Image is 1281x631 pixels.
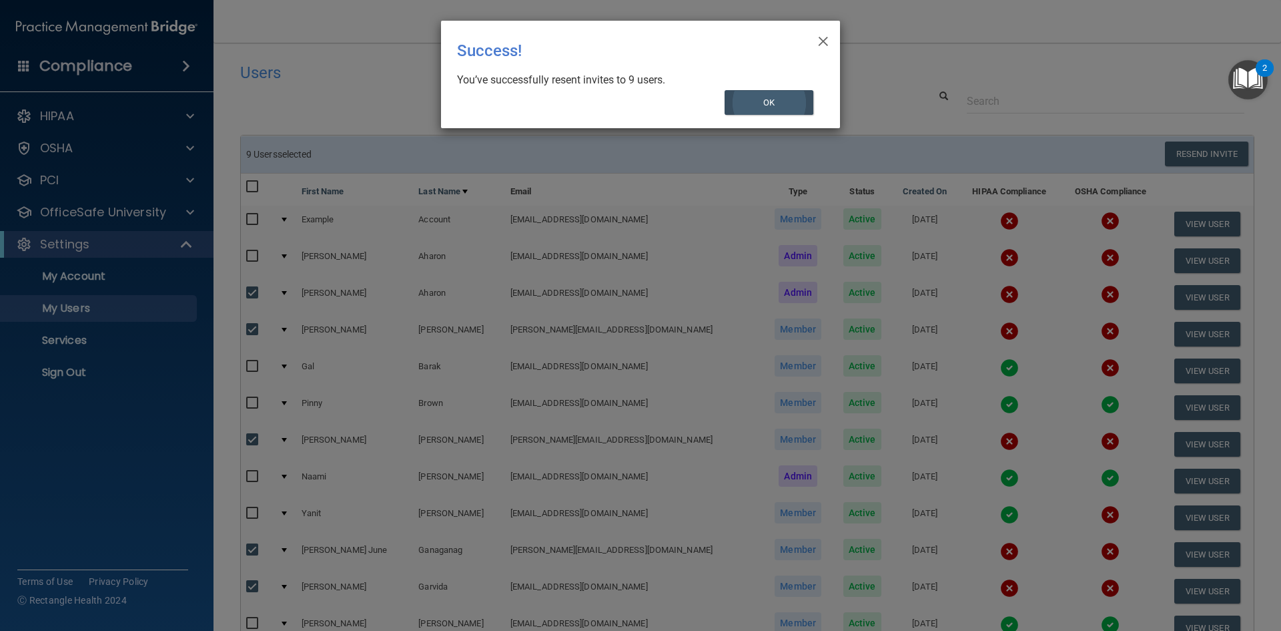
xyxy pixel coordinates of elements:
[725,90,814,115] button: OK
[457,73,813,87] div: You’ve successfully resent invites to 9 users.
[1262,68,1267,85] div: 2
[457,31,769,70] div: Success!
[1228,60,1268,99] button: Open Resource Center, 2 new notifications
[817,26,829,53] span: ×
